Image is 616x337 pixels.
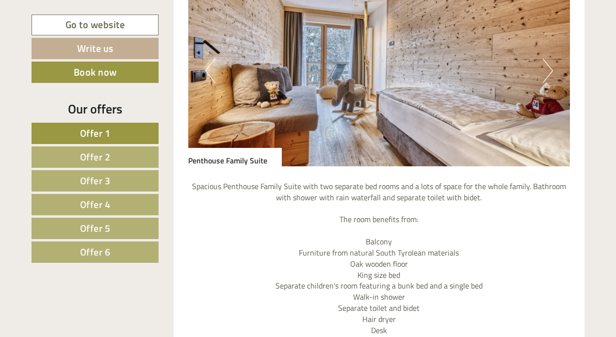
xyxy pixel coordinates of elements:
[330,251,382,273] button: Send
[15,58,242,65] div: [GEOGRAPHIC_DATA]
[32,38,159,59] a: Write us
[32,15,159,35] a: Go to website
[174,37,208,53] div: [DATE]
[80,197,111,212] span: Offer 4
[80,173,111,188] span: Offer 3
[205,59,215,83] button: Previous
[174,2,208,19] div: [DATE]
[7,56,246,185] div: Good morning, Cancellations up to 31 days before arrival: free of charge. The deposit paid will b...
[188,148,282,166] div: Penthouse Family Suite
[80,126,111,141] span: Offer 1
[15,176,242,183] small: 08:14
[80,221,111,236] span: Offer 5
[32,100,159,118] div: Our offers
[141,26,368,32] small: 22:59
[80,244,111,259] span: Offer 6
[32,62,159,83] a: Book now
[543,59,553,83] button: Next
[80,149,111,164] span: Offer 2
